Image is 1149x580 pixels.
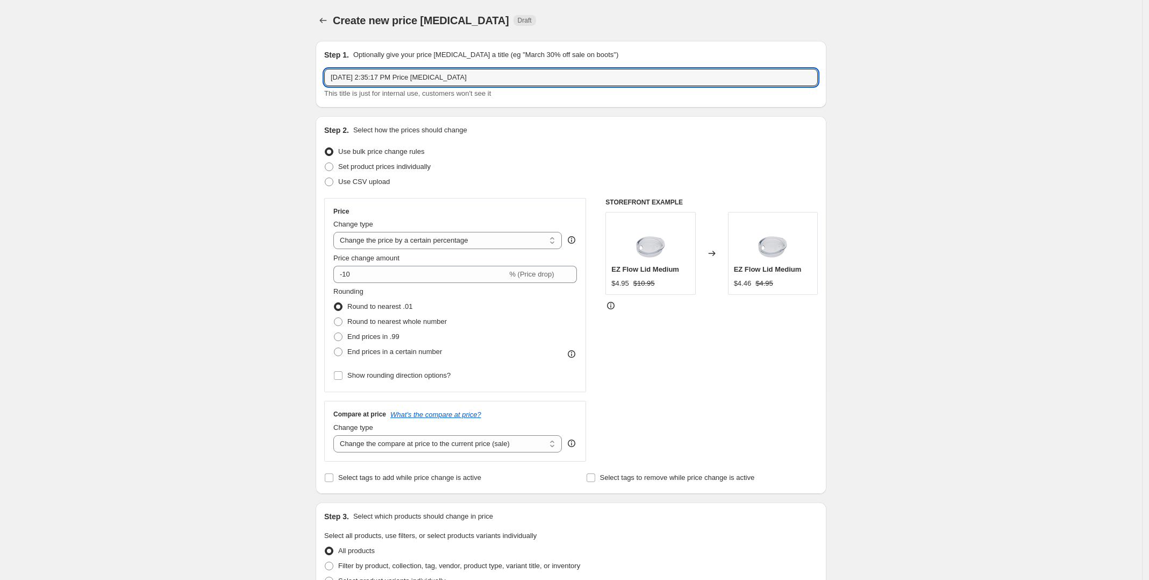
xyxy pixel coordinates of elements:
strike: $10.95 [633,278,655,289]
p: Select how the prices should change [353,125,467,136]
span: % (Price drop) [509,270,554,278]
span: Select tags to add while price change is active [338,473,481,482]
img: swig-life-medium-ez-flow-lid_80x.png [751,218,794,261]
button: What's the compare at price? [390,411,481,419]
span: Change type [333,423,373,432]
span: Draft [518,16,532,25]
p: Optionally give your price [MEDICAL_DATA] a title (eg "March 30% off sale on boots") [353,49,618,60]
span: Change type [333,220,373,228]
span: Round to nearest .01 [347,302,412,310]
span: Select tags to remove while price change is active [600,473,755,482]
span: EZ Flow Lid Medium [734,265,802,273]
span: Rounding [333,287,363,295]
div: $4.95 [611,278,629,289]
button: Price change jobs [316,13,331,28]
span: Use bulk price change rules [338,147,424,155]
p: Select which products should change in price [353,511,493,522]
span: Filter by product, collection, tag, vendor, product type, variant title, or inventory [338,562,580,570]
h2: Step 2. [324,125,349,136]
span: Round to nearest whole number [347,317,447,326]
h2: Step 3. [324,511,349,522]
h2: Step 1. [324,49,349,60]
input: -15 [333,266,507,283]
span: EZ Flow Lid Medium [611,265,679,273]
h3: Price [333,207,349,216]
span: Set product prices individually [338,162,431,171]
span: Use CSV upload [338,178,390,186]
span: Price change amount [333,254,399,262]
h6: STOREFRONT EXAMPLE [605,198,818,207]
div: help [566,235,577,245]
img: swig-life-medium-ez-flow-lid_80x.png [629,218,672,261]
input: 30% off holiday sale [324,69,818,86]
span: Create new price [MEDICAL_DATA] [333,15,509,26]
span: End prices in .99 [347,333,399,341]
div: $4.46 [734,278,752,289]
span: Show rounding direction options? [347,371,451,379]
span: This title is just for internal use, customers won't see it [324,89,491,97]
strike: $4.95 [755,278,773,289]
div: help [566,438,577,449]
span: End prices in a certain number [347,348,442,356]
span: All products [338,547,375,555]
span: Select all products, use filters, or select products variants individually [324,532,537,540]
h3: Compare at price [333,410,386,419]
